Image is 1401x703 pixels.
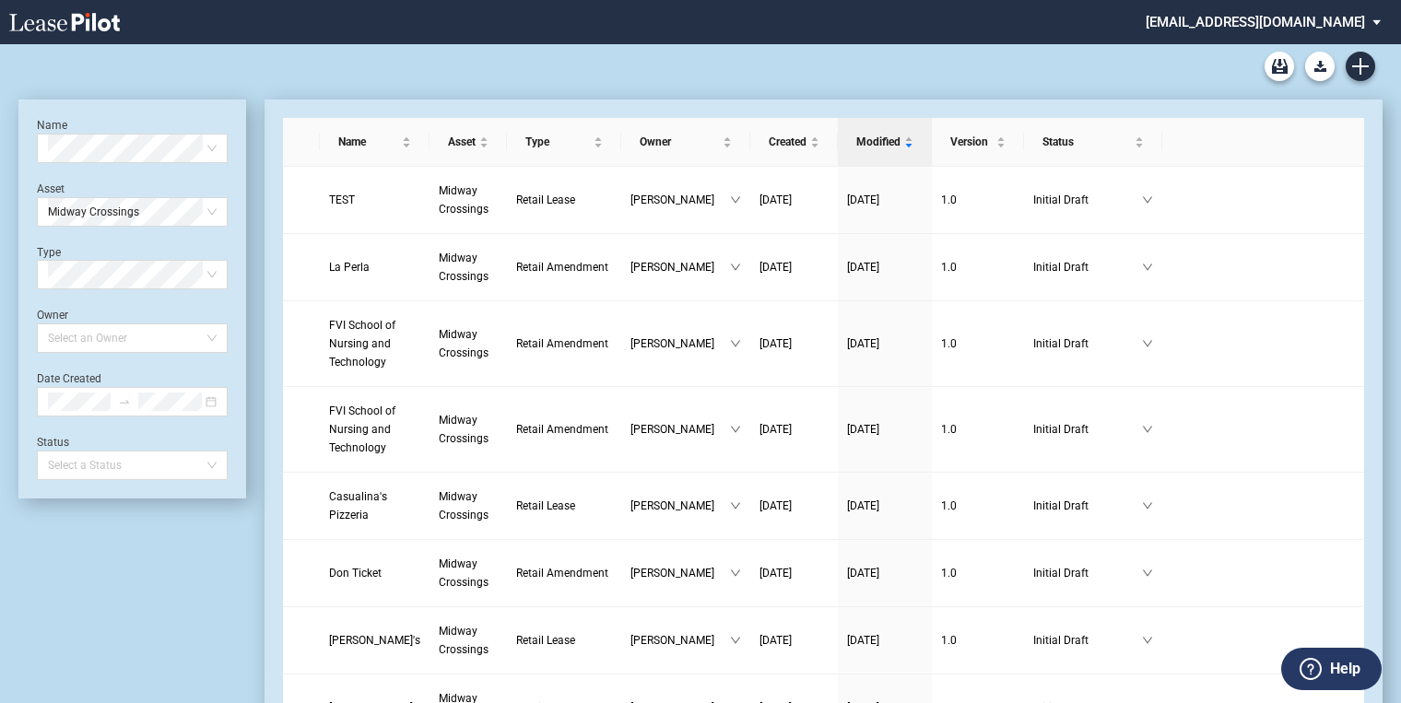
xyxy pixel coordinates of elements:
[759,261,792,274] span: [DATE]
[516,631,613,650] a: Retail Lease
[1033,334,1142,353] span: Initial Draft
[941,634,957,647] span: 1 . 0
[516,634,575,647] span: Retail Lease
[37,309,68,322] label: Owner
[516,191,613,209] a: Retail Lease
[941,191,1015,209] a: 1.0
[118,395,131,408] span: to
[439,622,498,659] a: Midway Crossings
[847,634,879,647] span: [DATE]
[1142,500,1153,511] span: down
[941,334,1015,353] a: 1.0
[1033,564,1142,582] span: Initial Draft
[507,118,622,167] th: Type
[329,402,420,457] a: FVI School of Nursing and Technology
[1346,52,1375,81] a: Create new document
[847,261,879,274] span: [DATE]
[630,564,730,582] span: [PERSON_NAME]
[439,557,489,589] span: Midway Crossings
[1142,635,1153,646] span: down
[759,567,792,580] span: [DATE]
[516,334,613,353] a: Retail Amendment
[941,258,1015,276] a: 1.0
[941,564,1015,582] a: 1.0
[439,414,489,445] span: Midway Crossings
[37,372,101,385] label: Date Created
[847,420,923,439] a: [DATE]
[941,261,957,274] span: 1 . 0
[1300,52,1340,81] md-menu: Download Blank Form List
[439,325,498,362] a: Midway Crossings
[439,487,498,524] a: Midway Crossings
[516,193,575,206] span: Retail Lease
[769,133,806,151] span: Created
[630,497,730,515] span: [PERSON_NAME]
[37,246,61,259] label: Type
[750,118,838,167] th: Created
[525,133,591,151] span: Type
[439,184,489,216] span: Midway Crossings
[516,567,608,580] span: Retail Amendment
[759,420,829,439] a: [DATE]
[329,316,420,371] a: FVI School of Nursing and Technology
[932,118,1024,167] th: Version
[730,500,741,511] span: down
[329,258,420,276] a: La Perla
[329,567,382,580] span: Don Ticket
[1142,338,1153,349] span: down
[730,635,741,646] span: down
[329,487,420,524] a: Casualina's Pizzeria
[37,119,67,132] label: Name
[759,499,792,512] span: [DATE]
[640,133,719,151] span: Owner
[1033,631,1142,650] span: Initial Draft
[759,337,792,350] span: [DATE]
[621,118,750,167] th: Owner
[1042,133,1131,151] span: Status
[329,404,395,454] span: FVI School of Nursing and Technology
[847,499,879,512] span: [DATE]
[329,261,370,274] span: La Perla
[1033,191,1142,209] span: Initial Draft
[730,424,741,435] span: down
[941,499,957,512] span: 1 . 0
[329,631,420,650] a: [PERSON_NAME]'s
[1142,424,1153,435] span: down
[1142,194,1153,205] span: down
[1281,648,1382,690] button: Help
[516,261,608,274] span: Retail Amendment
[329,319,395,369] span: FVI School of Nursing and Technology
[759,631,829,650] a: [DATE]
[1265,52,1294,81] a: Archive
[329,490,387,521] span: Casualina's Pizzeria
[847,423,879,436] span: [DATE]
[759,191,829,209] a: [DATE]
[516,564,613,582] a: Retail Amendment
[1305,52,1335,81] button: Download Blank Form
[320,118,430,167] th: Name
[1033,258,1142,276] span: Initial Draft
[730,338,741,349] span: down
[759,258,829,276] a: [DATE]
[329,564,420,582] a: Don Ticket
[630,258,730,276] span: [PERSON_NAME]
[759,193,792,206] span: [DATE]
[329,191,420,209] a: TEST
[1033,420,1142,439] span: Initial Draft
[516,499,575,512] span: Retail Lease
[439,252,489,283] span: Midway Crossings
[759,497,829,515] a: [DATE]
[516,337,608,350] span: Retail Amendment
[838,118,932,167] th: Modified
[847,193,879,206] span: [DATE]
[847,497,923,515] a: [DATE]
[847,334,923,353] a: [DATE]
[847,191,923,209] a: [DATE]
[118,395,131,408] span: swap-right
[1024,118,1162,167] th: Status
[1330,657,1360,681] label: Help
[329,634,420,647] span: Huey Magoo's
[448,133,476,151] span: Asset
[439,490,489,521] span: Midway Crossings
[941,423,957,436] span: 1 . 0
